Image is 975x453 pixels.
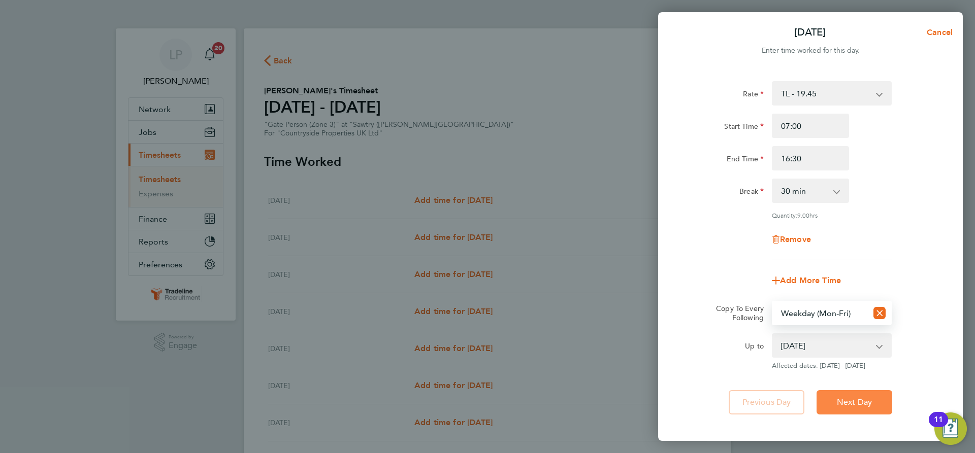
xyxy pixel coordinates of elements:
[772,114,849,138] input: E.g. 08:00
[797,211,809,219] span: 9.00
[794,25,826,40] p: [DATE]
[837,397,872,407] span: Next Day
[911,22,963,43] button: Cancel
[873,302,886,324] button: Reset selection
[724,122,764,134] label: Start Time
[743,89,764,101] label: Rate
[934,412,967,445] button: Open Resource Center, 11 new notifications
[772,235,811,243] button: Remove
[780,234,811,244] span: Remove
[708,304,764,322] label: Copy To Every Following
[658,45,963,57] div: Enter time worked for this day.
[745,341,764,354] label: Up to
[739,187,764,199] label: Break
[924,27,953,37] span: Cancel
[772,362,892,370] span: Affected dates: [DATE] - [DATE]
[817,390,892,414] button: Next Day
[772,211,892,219] div: Quantity: hrs
[780,275,841,285] span: Add More Time
[772,146,849,170] input: E.g. 18:00
[727,154,764,166] label: End Time
[934,420,943,433] div: 11
[772,276,841,285] button: Add More Time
